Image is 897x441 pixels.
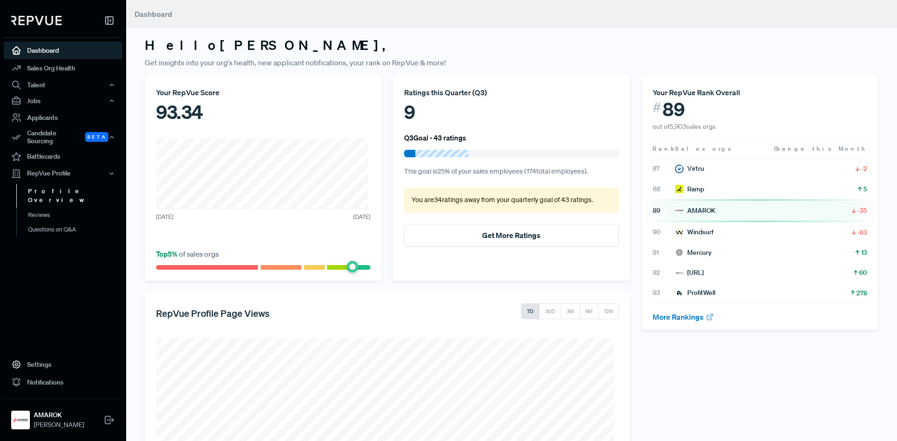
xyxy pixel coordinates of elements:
a: Settings [4,356,122,373]
span: 5 [863,184,867,194]
a: Dashboard [4,42,122,59]
span: 87 [653,164,675,174]
div: Candidate Sourcing [4,126,122,148]
button: Talent [4,77,122,93]
p: You are 34 ratings away from your quarterly goal of 43 ratings . [412,195,611,205]
span: 89 [662,98,685,120]
div: Your RepVue Score [156,87,370,98]
span: [PERSON_NAME] [34,420,84,430]
a: Reviews [16,208,135,223]
img: RepVue [11,16,62,25]
span: [DATE] [353,213,370,221]
img: AMAROK [13,413,28,427]
img: Virtru [675,165,683,173]
a: More Rankings [653,312,714,322]
div: Ramp [675,184,704,194]
button: Get More Ratings [404,224,619,246]
span: Top 5 % [156,249,179,259]
div: Ratings this Quarter ( Q3 ) [404,87,619,98]
span: of sales orgs [156,249,219,259]
img: Ramp [675,185,683,193]
strong: AMAROK [34,410,84,420]
span: Rank [653,145,675,153]
a: Applicants [4,109,122,126]
span: 90 [653,227,675,237]
p: This goal is 25 % of your sales employees ( 174 total employees). [404,167,619,177]
h6: Q3 Goal - 43 ratings [404,133,466,142]
div: [URL] [675,268,704,278]
a: Battlecards [4,148,122,166]
img: Mercury [675,248,683,257]
span: # [653,98,661,117]
h3: Hello [PERSON_NAME] , [145,37,878,53]
button: 7D [521,303,540,319]
span: 92 [653,268,675,278]
div: AMAROK [675,206,715,216]
button: 30D [539,303,561,319]
div: 9 [404,98,619,126]
span: 89 [653,206,675,216]
a: Notifications [4,373,122,391]
a: AMAROKAMAROK[PERSON_NAME] [4,399,122,434]
div: Virtru [675,164,704,174]
button: Jobs [4,93,122,109]
span: Beta [85,132,108,142]
span: 91 [653,248,675,258]
div: Mercury [675,248,712,258]
span: 88 [653,184,675,194]
span: 13 [861,248,867,257]
span: 60 [859,268,867,277]
div: ProfitWell [675,288,715,298]
span: -63 [857,228,867,237]
button: 3M [561,303,580,319]
p: Get insights into your org's health, new applicant notifications, your rank on RepVue & more! [145,57,878,68]
button: Candidate Sourcing Beta [4,126,122,148]
div: Windsurf [675,227,713,237]
img: ProfitWell [675,289,683,297]
span: -2 [861,164,867,173]
img: Windsurf [675,228,683,237]
img: Prolifiq.ai [675,269,683,277]
div: 93.34 [156,98,370,126]
a: Questions on Q&A [16,222,135,237]
span: Sales orgs [675,145,733,153]
span: Dashboard [135,9,172,19]
span: 278 [856,288,867,298]
span: Change this Month [774,145,867,153]
a: Sales Org Health [4,59,122,77]
span: -35 [857,206,867,215]
span: out of 5,903 sales orgs [653,122,716,131]
button: 6M [579,303,598,319]
h5: RepVue Profile Page Views [156,308,270,319]
img: AMAROK [675,206,683,215]
button: 12M [598,303,619,319]
span: Your RepVue Rank Overall [653,88,740,97]
a: Profile Overview [16,184,135,208]
button: RepVue Profile [4,166,122,182]
span: 93 [653,288,675,298]
span: [DATE] [156,213,173,221]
